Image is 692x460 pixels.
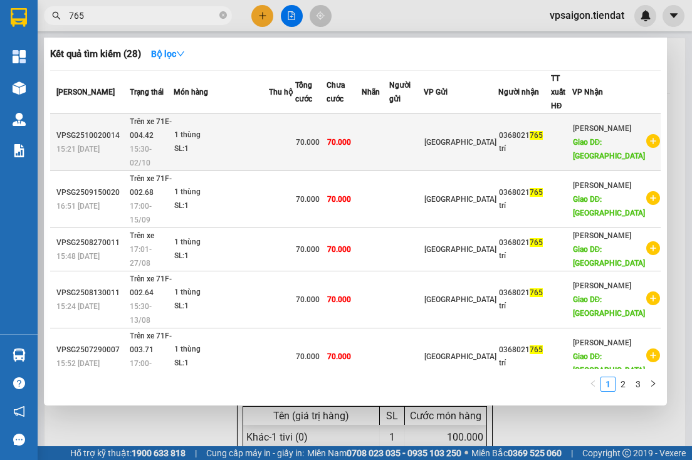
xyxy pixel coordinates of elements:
[11,11,138,39] div: [GEOGRAPHIC_DATA]
[631,377,646,392] li: 3
[327,352,351,361] span: 70.000
[296,245,320,254] span: 70.000
[499,142,550,155] div: trí
[573,138,645,160] span: Giao DĐ: [GEOGRAPHIC_DATA]
[530,131,543,140] span: 765
[616,377,630,391] a: 2
[56,88,115,97] span: [PERSON_NAME]
[174,249,268,263] div: SL: 1
[530,238,543,247] span: 765
[130,88,164,97] span: Trạng thái
[646,377,661,392] button: right
[424,295,496,304] span: [GEOGRAPHIC_DATA]
[56,302,100,311] span: 15:24 [DATE]
[600,377,616,392] li: 1
[174,142,268,156] div: SL: 1
[327,245,351,254] span: 70.000
[147,26,234,41] div: chú ba tra
[424,138,496,147] span: [GEOGRAPHIC_DATA]
[130,231,154,240] span: Trên xe
[174,128,268,142] div: 1 thùng
[174,357,268,370] div: SL: 1
[589,380,597,387] span: left
[13,144,26,157] img: solution-icon
[130,145,152,167] span: 15:30 - 02/10
[573,338,631,347] span: [PERSON_NAME]
[499,343,550,357] div: 0368021
[174,186,268,199] div: 1 thùng
[499,357,550,370] div: trí
[327,195,351,204] span: 70.000
[56,202,100,211] span: 16:51 [DATE]
[327,81,345,103] span: Chưa cước
[174,88,208,97] span: Món hàng
[572,88,603,97] span: VP Nhận
[646,241,660,255] span: plus-circle
[147,12,177,25] span: Nhận:
[56,286,126,300] div: VPSG2508130011
[176,50,185,58] span: down
[56,236,126,249] div: VPSG2508270011
[147,65,165,78] span: DĐ:
[56,343,126,357] div: VPSG2507290007
[174,343,268,357] div: 1 thùng
[616,377,631,392] li: 2
[147,58,220,102] span: cầu số 9
[499,236,550,249] div: 0368021
[219,10,227,22] span: close-circle
[130,332,172,354] span: Trên xe 71F-003.71
[646,191,660,205] span: plus-circle
[130,274,172,297] span: Trên xe 71F-002.64
[69,9,217,23] input: Tìm tên, số ĐT hoặc mã đơn
[573,195,645,217] span: Giao DĐ: [GEOGRAPHIC_DATA]
[130,359,152,382] span: 17:00 - 29/07
[296,138,320,147] span: 70.000
[573,124,631,133] span: [PERSON_NAME]
[13,405,25,417] span: notification
[295,81,312,103] span: Tổng cước
[585,377,600,392] button: left
[56,145,100,154] span: 15:21 [DATE]
[13,377,25,389] span: question-circle
[327,295,351,304] span: 70.000
[174,199,268,213] div: SL: 1
[499,249,550,263] div: trí
[327,138,351,147] span: 70.000
[499,286,550,300] div: 0368021
[13,113,26,126] img: warehouse-icon
[296,352,320,361] span: 70.000
[573,281,631,290] span: [PERSON_NAME]
[573,245,645,268] span: Giao DĐ: [GEOGRAPHIC_DATA]
[585,377,600,392] li: Previous Page
[362,88,380,97] span: Nhãn
[13,81,26,95] img: warehouse-icon
[11,11,30,24] span: Gửi:
[573,181,631,190] span: [PERSON_NAME]
[11,8,27,27] img: logo-vxr
[130,202,152,224] span: 17:00 - 15/09
[174,286,268,300] div: 1 thùng
[551,74,565,110] span: TT xuất HĐ
[530,188,543,197] span: 765
[296,195,320,204] span: 70.000
[13,348,26,362] img: warehouse-icon
[147,41,234,58] div: 0973122845
[141,44,195,64] button: Bộ lọcdown
[646,348,660,362] span: plus-circle
[631,377,645,391] a: 3
[56,186,126,199] div: VPSG2509150020
[573,231,631,240] span: [PERSON_NAME]
[56,359,100,368] span: 15:52 [DATE]
[424,195,496,204] span: [GEOGRAPHIC_DATA]
[147,11,234,26] div: Tân Phú
[11,39,138,56] div: 0378337434
[646,134,660,148] span: plus-circle
[13,50,26,63] img: dashboard-icon
[646,377,661,392] li: Next Page
[130,245,152,268] span: 17:01 - 27/08
[52,11,61,20] span: search
[296,295,320,304] span: 70.000
[499,300,550,313] div: trí
[499,186,550,199] div: 0368021
[530,288,543,297] span: 765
